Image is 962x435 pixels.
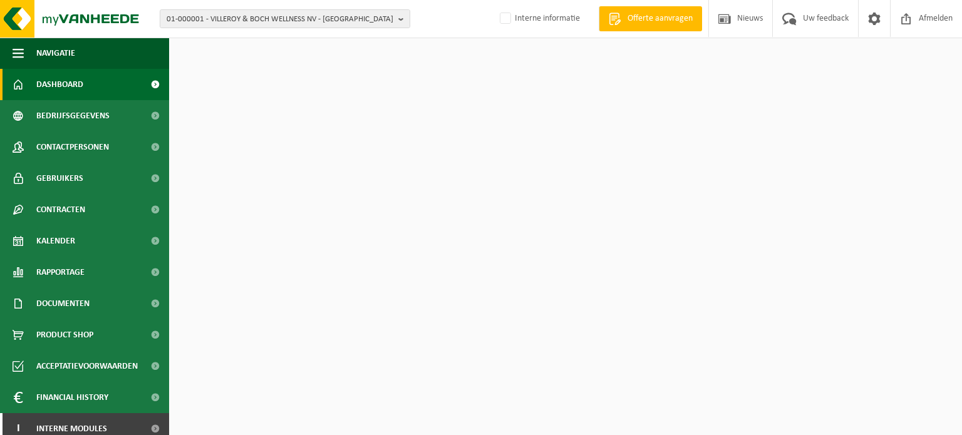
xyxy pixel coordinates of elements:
span: Documenten [36,288,90,319]
span: Product Shop [36,319,93,351]
button: 01-000001 - VILLEROY & BOCH WELLNESS NV - [GEOGRAPHIC_DATA] [160,9,410,28]
span: Navigatie [36,38,75,69]
span: Offerte aanvragen [624,13,696,25]
span: Dashboard [36,69,83,100]
span: 01-000001 - VILLEROY & BOCH WELLNESS NV - [GEOGRAPHIC_DATA] [167,10,393,29]
span: Financial History [36,382,108,413]
a: Offerte aanvragen [599,6,702,31]
span: Bedrijfsgegevens [36,100,110,131]
span: Gebruikers [36,163,83,194]
span: Contracten [36,194,85,225]
label: Interne informatie [497,9,580,28]
span: Kalender [36,225,75,257]
span: Acceptatievoorwaarden [36,351,138,382]
span: Contactpersonen [36,131,109,163]
span: Rapportage [36,257,85,288]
